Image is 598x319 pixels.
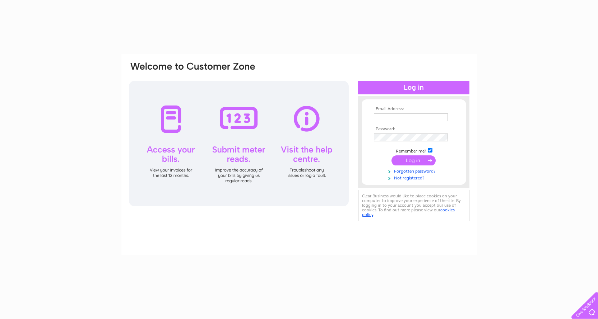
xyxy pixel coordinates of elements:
th: Email Address: [372,107,455,112]
a: Forgotten password? [374,167,455,174]
th: Password: [372,127,455,132]
a: Not registered? [374,174,455,181]
div: Clear Business would like to place cookies on your computer to improve your experience of the sit... [358,190,469,221]
a: cookies policy [362,207,455,217]
td: Remember me? [372,147,455,154]
input: Submit [391,155,436,165]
